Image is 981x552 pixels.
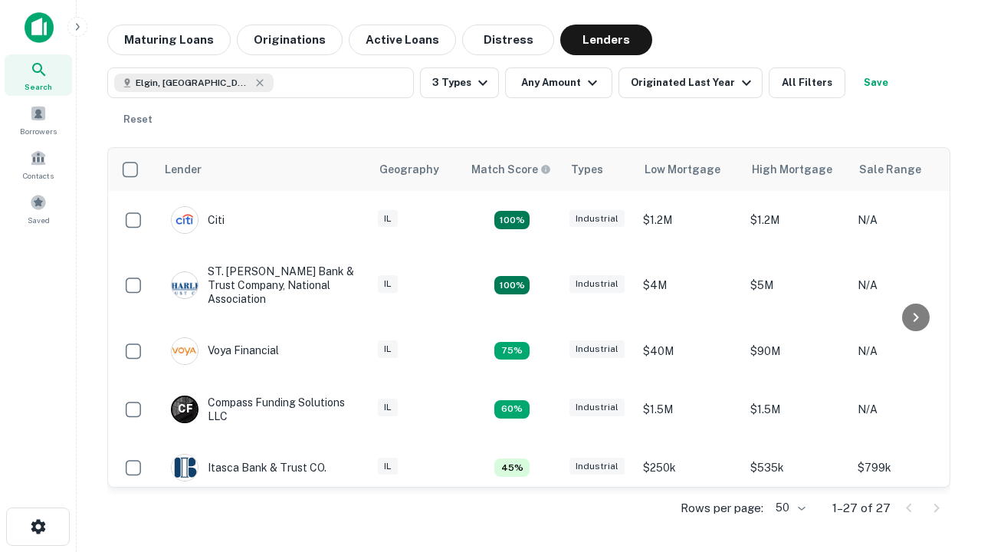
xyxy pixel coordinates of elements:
a: Search [5,54,72,96]
iframe: Chat Widget [904,380,981,454]
div: Geography [379,160,439,179]
td: $40M [635,322,743,380]
span: Borrowers [20,125,57,137]
img: picture [172,272,198,298]
img: capitalize-icon.png [25,12,54,43]
div: Matching Properties: 3, hasApolloMatch: undefined [494,458,530,477]
div: Citi [171,206,225,234]
a: Contacts [5,143,72,185]
div: ST. [PERSON_NAME] Bank & Trust Company, National Association [171,264,355,307]
div: Industrial [569,458,625,475]
th: High Mortgage [743,148,850,191]
button: Any Amount [505,67,612,98]
div: IL [378,340,398,358]
div: Industrial [569,399,625,416]
td: $1.2M [635,191,743,249]
button: Originations [237,25,343,55]
div: Matching Properties: 4, hasApolloMatch: undefined [494,400,530,419]
th: Low Mortgage [635,148,743,191]
div: Capitalize uses an advanced AI algorithm to match your search with the best lender. The match sco... [471,161,551,178]
div: Sale Range [859,160,921,179]
img: picture [172,207,198,233]
div: Itasca Bank & Trust CO. [171,454,326,481]
img: picture [172,338,198,364]
td: $1.5M [743,380,850,439]
span: Search [25,80,52,93]
button: Distress [462,25,554,55]
div: Industrial [569,340,625,358]
a: Borrowers [5,99,72,140]
td: $4M [635,249,743,322]
div: Low Mortgage [645,160,720,179]
button: Lenders [560,25,652,55]
td: $90M [743,322,850,380]
button: Reset [113,104,162,135]
button: Elgin, [GEOGRAPHIC_DATA], [GEOGRAPHIC_DATA] [107,67,414,98]
div: Originated Last Year [631,74,756,92]
th: Capitalize uses an advanced AI algorithm to match your search with the best lender. The match sco... [462,148,562,191]
button: 3 Types [420,67,499,98]
div: IL [378,275,398,293]
div: 50 [769,497,808,519]
td: $1.5M [635,380,743,439]
th: Geography [370,148,462,191]
div: Voya Financial [171,337,279,365]
span: Saved [28,214,50,226]
div: Matching Properties: 12, hasApolloMatch: undefined [494,276,530,294]
a: Saved [5,188,72,229]
td: $5M [743,249,850,322]
div: IL [378,399,398,416]
div: IL [378,458,398,475]
div: Types [571,160,603,179]
button: Originated Last Year [618,67,763,98]
div: IL [378,210,398,228]
td: $535k [743,439,850,497]
span: Elgin, [GEOGRAPHIC_DATA], [GEOGRAPHIC_DATA] [136,76,251,90]
img: picture [172,455,198,481]
th: Types [562,148,635,191]
div: Matching Properties: 5, hasApolloMatch: undefined [494,342,530,360]
th: Lender [156,148,370,191]
div: Matching Properties: 9, hasApolloMatch: undefined [494,211,530,229]
p: 1–27 of 27 [832,499,891,517]
button: Maturing Loans [107,25,231,55]
button: Save your search to get updates of matches that match your search criteria. [851,67,901,98]
h6: Match Score [471,161,548,178]
td: $250k [635,439,743,497]
div: Industrial [569,275,625,293]
p: C F [178,401,192,417]
div: Industrial [569,210,625,228]
div: High Mortgage [752,160,832,179]
td: $1.2M [743,191,850,249]
div: Lender [165,160,202,179]
button: Active Loans [349,25,456,55]
button: All Filters [769,67,845,98]
p: Rows per page: [681,499,763,517]
span: Contacts [23,169,54,182]
div: Compass Funding Solutions LLC [171,396,355,423]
